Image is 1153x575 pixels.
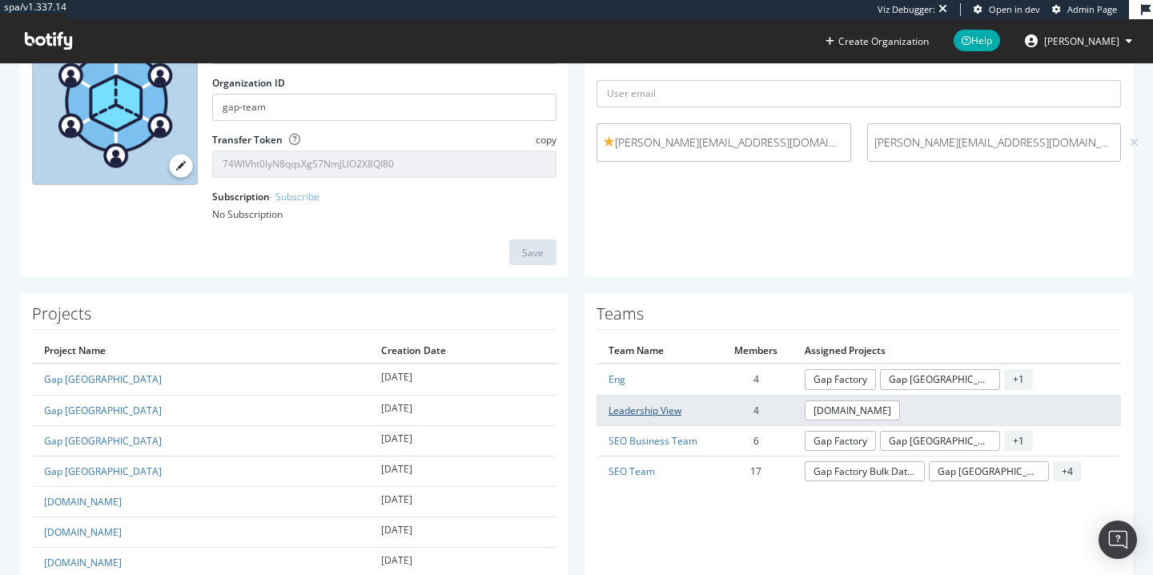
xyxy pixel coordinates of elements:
[44,495,122,509] a: [DOMAIN_NAME]
[720,395,793,425] td: 4
[369,395,556,425] td: [DATE]
[720,364,793,395] td: 4
[44,525,122,539] a: [DOMAIN_NAME]
[44,556,122,569] a: [DOMAIN_NAME]
[212,133,283,147] label: Transfer Token
[270,190,319,203] a: - Subscribe
[597,80,1121,107] input: User email
[369,517,556,548] td: [DATE]
[1067,3,1117,15] span: Admin Page
[212,190,319,203] label: Subscription
[929,461,1049,481] a: Gap [GEOGRAPHIC_DATA] Bulk Data Export
[989,3,1040,15] span: Open in dev
[597,305,1121,330] h1: Teams
[880,369,1000,389] a: Gap [GEOGRAPHIC_DATA]
[825,34,930,49] button: Create Organization
[44,404,162,417] a: Gap [GEOGRAPHIC_DATA]
[878,3,935,16] div: Viz Debugger:
[44,464,162,478] a: Gap [GEOGRAPHIC_DATA]
[32,338,369,364] th: Project Name
[805,461,925,481] a: Gap Factory Bulk Data Export
[805,400,900,420] a: [DOMAIN_NAME]
[212,94,556,121] input: Organization ID
[805,369,876,389] a: Gap Factory
[609,372,625,386] a: Eng
[1012,28,1145,54] button: [PERSON_NAME]
[212,76,285,90] label: Organization ID
[536,133,556,147] span: copy
[212,207,556,221] div: No Subscription
[44,434,162,448] a: Gap [GEOGRAPHIC_DATA]
[609,404,681,417] a: Leadership View
[604,135,844,151] span: [PERSON_NAME][EMAIL_ADDRESS][DOMAIN_NAME]
[44,372,162,386] a: Gap [GEOGRAPHIC_DATA]
[805,431,876,451] a: Gap Factory
[720,338,793,364] th: Members
[369,486,556,517] td: [DATE]
[1004,431,1033,451] span: + 1
[509,239,556,265] button: Save
[954,30,1000,51] span: Help
[793,338,1121,364] th: Assigned Projects
[720,456,793,486] td: 17
[1004,369,1033,389] span: + 1
[974,3,1040,16] a: Open in dev
[609,464,655,478] a: SEO Team
[720,425,793,456] td: 6
[369,456,556,486] td: [DATE]
[597,338,720,364] th: Team Name
[1044,34,1119,48] span: alexandre hauswirth
[609,434,697,448] a: SEO Business Team
[1052,3,1117,16] a: Admin Page
[874,135,1115,151] span: [PERSON_NAME][EMAIL_ADDRESS][DOMAIN_NAME]
[369,338,556,364] th: Creation Date
[369,364,556,395] td: [DATE]
[1099,521,1137,559] div: Open Intercom Messenger
[1053,461,1082,481] span: + 4
[522,246,544,259] div: Save
[32,305,556,330] h1: Projects
[369,425,556,456] td: [DATE]
[880,431,1000,451] a: Gap [GEOGRAPHIC_DATA]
